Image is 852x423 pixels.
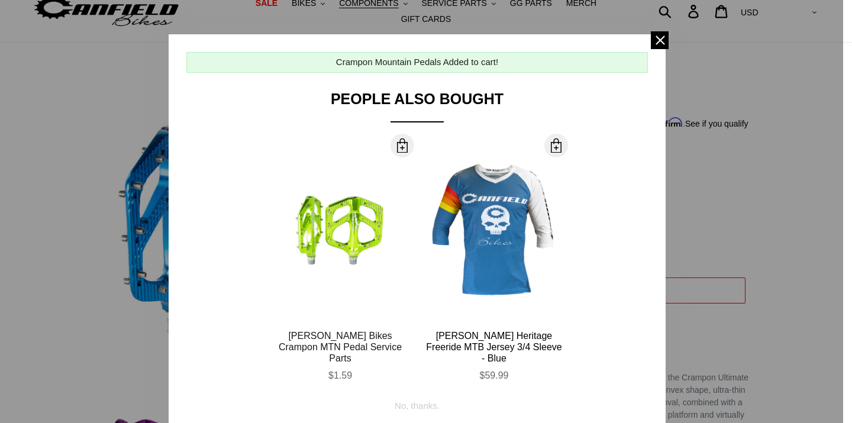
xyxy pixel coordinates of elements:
[426,330,562,364] div: [PERSON_NAME] Heritage Freeride MTB Jersey 3/4 Sleeve - Blue
[336,56,498,69] div: Crampon Mountain Pedals Added to cart!
[395,390,440,413] div: No, thanks.
[272,330,408,364] div: [PERSON_NAME] Bikes Crampon MTN Pedal Service Parts
[480,370,509,380] span: $59.99
[426,163,562,299] img: Canfield-Hertiage-Jersey-Blue-Front_large.jpg
[186,91,648,122] div: People Also Bought
[328,370,352,380] span: $1.59
[272,185,408,276] img: Canfield_Brothers_Crampon_Mountain_Fern_Green_1024x1024_2x_ef2cba19-e7a7-4af1-bc8a-163546e5b58a_l...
